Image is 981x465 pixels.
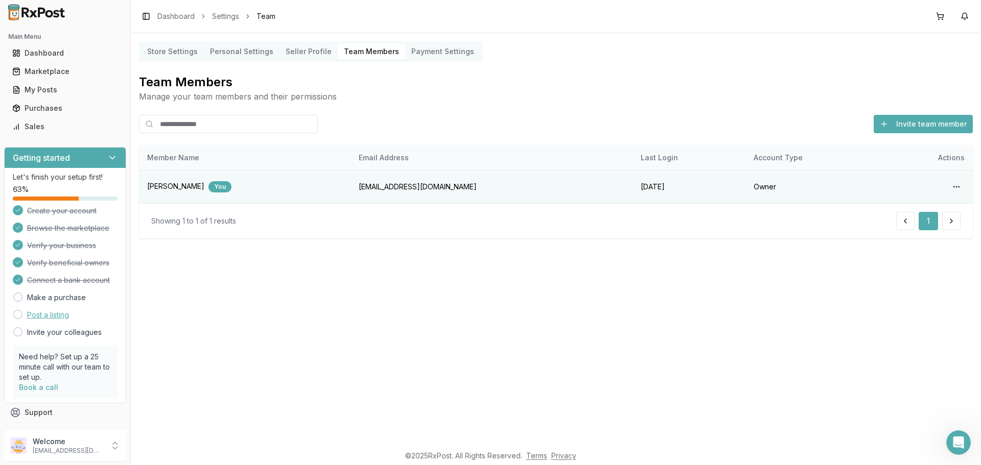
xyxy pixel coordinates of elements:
td: [EMAIL_ADDRESS][DOMAIN_NAME] [351,170,633,203]
th: Email Address [351,145,633,170]
button: Invite team member [874,115,973,133]
div: My Posts [12,85,118,95]
div: Showing 1 to 1 of 1 results [151,216,236,226]
a: Dashboard [157,11,195,21]
button: Team Members [338,43,405,60]
a: Purchases [8,99,122,117]
span: Verify your business [27,240,96,251]
button: Store Settings [141,43,204,60]
button: Personal Settings [204,43,279,60]
th: Last Login [633,145,745,170]
a: Marketplace [8,62,122,81]
button: Sales [4,118,126,135]
a: Terms [526,451,547,460]
button: Purchases [4,100,126,116]
button: 1 [919,212,938,230]
a: Make a purchase [27,292,86,303]
span: Team [256,11,275,21]
h2: Team Members [139,74,973,90]
h2: Main Menu [8,33,122,41]
a: Book a call [19,383,58,391]
th: Actions [883,145,973,170]
img: RxPost Logo [4,4,69,20]
div: You [208,181,231,192]
span: Verify beneficial owners [27,258,109,268]
a: My Posts [8,81,122,99]
h3: Getting started [13,152,70,164]
img: User avatar [10,437,27,454]
div: Dashboard [12,48,118,58]
p: [EMAIL_ADDRESS][DOMAIN_NAME] [33,447,104,455]
a: Privacy [551,451,576,460]
div: Purchases [12,103,118,113]
span: Create your account [27,206,97,216]
th: Account Type [745,145,883,170]
a: Sales [8,117,122,136]
p: Let's finish your setup first! [13,172,118,182]
button: Support [4,403,126,422]
p: Manage your team members and their permissions [139,90,973,103]
nav: breadcrumb [157,11,275,21]
button: Feedback [4,422,126,440]
p: Need help? Set up a 25 minute call with our team to set up. [19,352,111,382]
span: Feedback [25,426,59,436]
iframe: Intercom live chat [946,430,971,455]
button: My Posts [4,82,126,98]
a: Dashboard [8,44,122,62]
span: Connect a bank account [27,275,110,285]
div: Sales [12,121,118,132]
td: [DATE] [633,170,745,203]
a: Settings [212,11,239,21]
button: Marketplace [4,63,126,80]
button: Payment Settings [405,43,480,60]
div: Owner [754,182,875,192]
button: Dashboard [4,45,126,61]
a: Post a listing [27,310,69,320]
span: Browse the marketplace [27,223,109,233]
a: Invite your colleagues [27,327,102,337]
th: Member Name [139,145,351,170]
p: Welcome [33,436,104,447]
div: Marketplace [12,66,118,77]
span: 63 % [13,184,29,194]
td: [PERSON_NAME] [139,170,351,203]
button: Seller Profile [279,43,338,60]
